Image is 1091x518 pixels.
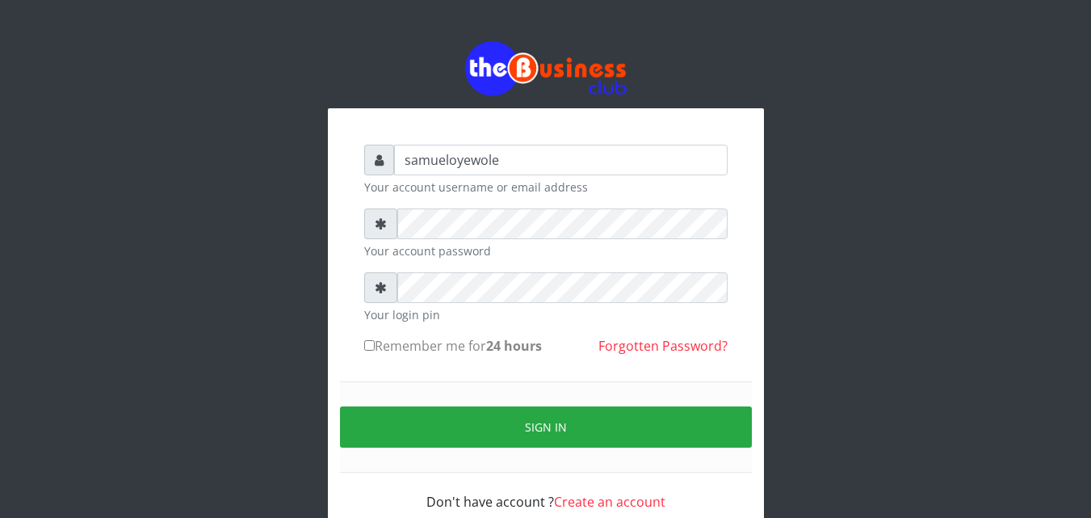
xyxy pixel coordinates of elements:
[394,145,728,175] input: Username or email address
[598,337,728,355] a: Forgotten Password?
[364,306,728,323] small: Your login pin
[554,493,665,511] a: Create an account
[364,242,728,259] small: Your account password
[364,473,728,512] div: Don't have account ?
[486,337,542,355] b: 24 hours
[364,340,375,351] input: Remember me for24 hours
[364,179,728,196] small: Your account username or email address
[364,336,542,356] label: Remember me for
[340,406,752,448] button: Sign in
